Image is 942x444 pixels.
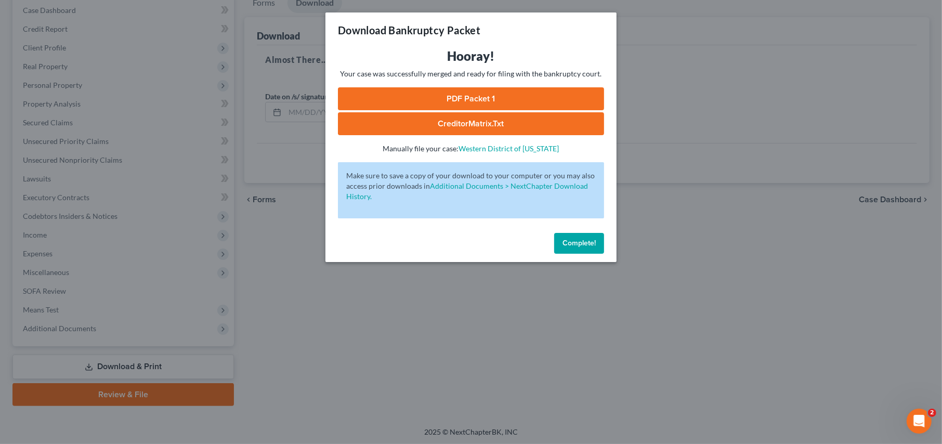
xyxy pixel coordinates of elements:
[346,181,588,201] a: Additional Documents > NextChapter Download History.
[338,87,604,110] a: PDF Packet 1
[338,69,604,79] p: Your case was successfully merged and ready for filing with the bankruptcy court.
[338,23,480,37] h3: Download Bankruptcy Packet
[554,233,604,254] button: Complete!
[562,239,596,247] span: Complete!
[338,112,604,135] a: CreditorMatrix.txt
[459,144,559,153] a: Western District of [US_STATE]
[338,143,604,154] p: Manually file your case:
[346,171,596,202] p: Make sure to save a copy of your download to your computer or you may also access prior downloads in
[928,409,936,417] span: 2
[338,48,604,64] h3: Hooray!
[907,409,932,434] iframe: Intercom live chat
